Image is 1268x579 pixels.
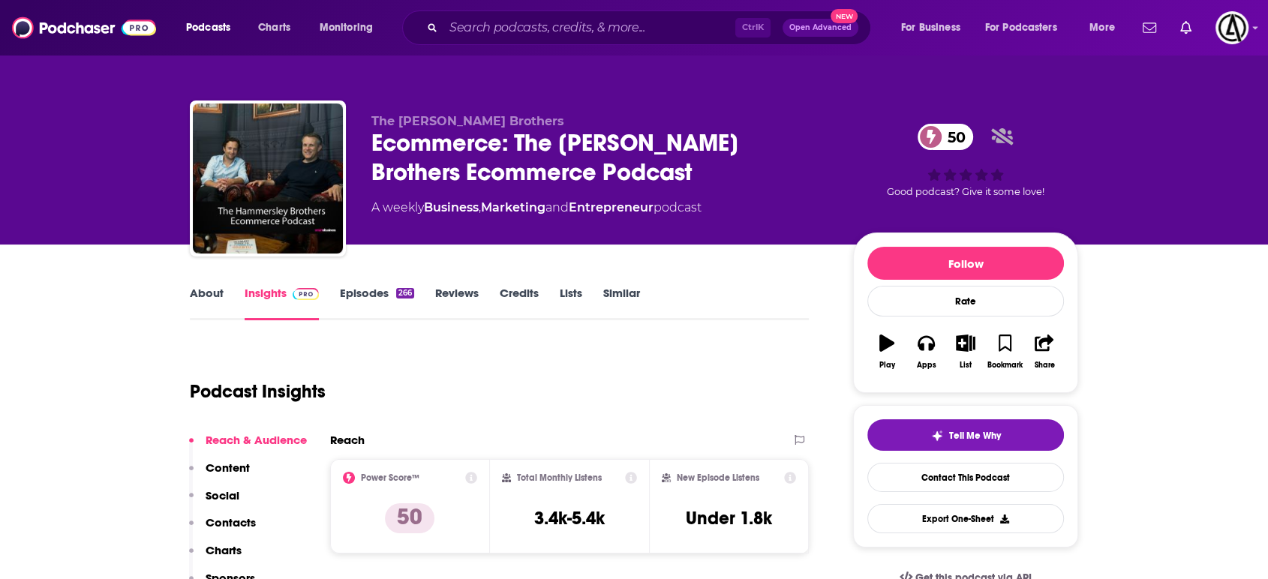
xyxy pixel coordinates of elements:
button: open menu [975,16,1079,40]
button: open menu [891,16,979,40]
a: About [190,286,224,320]
span: Ctrl K [735,18,771,37]
a: Contact This Podcast [867,463,1064,492]
span: Podcasts [186,17,230,38]
div: Share [1034,361,1054,370]
a: Charts [248,16,299,40]
div: A weekly podcast [371,199,702,217]
div: Apps [917,361,936,370]
button: Contacts [189,515,256,543]
a: 50 [918,124,973,150]
span: Charts [258,17,290,38]
a: Marketing [481,200,545,214]
img: User Profile [1215,11,1248,44]
a: Similar [603,286,640,320]
h2: New Episode Listens [677,472,759,483]
p: 50 [385,503,434,533]
button: Play [867,325,906,379]
img: Podchaser Pro [293,288,319,300]
span: Tell Me Why [949,430,1001,442]
h2: Reach [330,433,365,447]
button: Reach & Audience [189,433,307,460]
a: Show notifications dropdown [1137,15,1162,40]
p: Reach & Audience [206,433,307,447]
span: and [545,200,569,214]
a: Lists [560,286,582,320]
h2: Total Monthly Listens [517,472,602,483]
span: For Business [901,17,960,38]
h2: Power Score™ [361,472,419,483]
div: Bookmark [987,361,1023,370]
button: Content [189,460,250,488]
div: 266 [396,288,414,298]
img: Ecommerce: The Hammersley Brothers Ecommerce Podcast [193,103,343,253]
button: tell me why sparkleTell Me Why [867,419,1064,451]
span: Logged in as AndieWhite124 [1215,11,1248,44]
p: Charts [206,543,242,557]
span: New [831,9,858,23]
button: Social [189,488,239,516]
button: Export One-Sheet [867,504,1064,533]
button: Show profile menu [1215,11,1248,44]
p: Content [206,460,250,475]
div: Rate [867,286,1064,316]
span: More [1089,17,1115,38]
button: open menu [1079,16,1134,40]
button: Share [1025,325,1064,379]
span: 50 [933,124,973,150]
input: Search podcasts, credits, & more... [443,16,735,40]
button: Charts [189,543,242,571]
p: Social [206,488,239,502]
a: Episodes266 [340,286,414,320]
span: Open Advanced [789,24,852,31]
span: For Podcasters [985,17,1057,38]
div: Search podcasts, credits, & more... [416,10,885,45]
div: 50Good podcast? Give it some love! [853,114,1078,207]
a: Show notifications dropdown [1174,15,1197,40]
a: Credits [500,286,539,320]
div: Play [879,361,895,370]
h3: Under 1.8k [686,507,772,529]
button: open menu [176,16,250,40]
span: Monitoring [320,17,373,38]
span: Good podcast? Give it some love! [887,186,1044,197]
p: Contacts [206,515,256,529]
a: Business [424,200,479,214]
button: Bookmark [985,325,1024,379]
div: List [960,361,972,370]
button: Open AdvancedNew [783,19,858,37]
h1: Podcast Insights [190,380,326,403]
button: Follow [867,247,1064,280]
a: InsightsPodchaser Pro [245,286,319,320]
span: , [479,200,481,214]
img: Podchaser - Follow, Share and Rate Podcasts [12,13,156,42]
a: Entrepreneur [569,200,654,214]
img: tell me why sparkle [931,430,943,442]
a: Reviews [435,286,479,320]
button: List [946,325,985,379]
button: open menu [309,16,392,40]
button: Apps [906,325,945,379]
h3: 3.4k-5.4k [534,507,605,529]
span: The [PERSON_NAME] Brothers [371,114,564,128]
